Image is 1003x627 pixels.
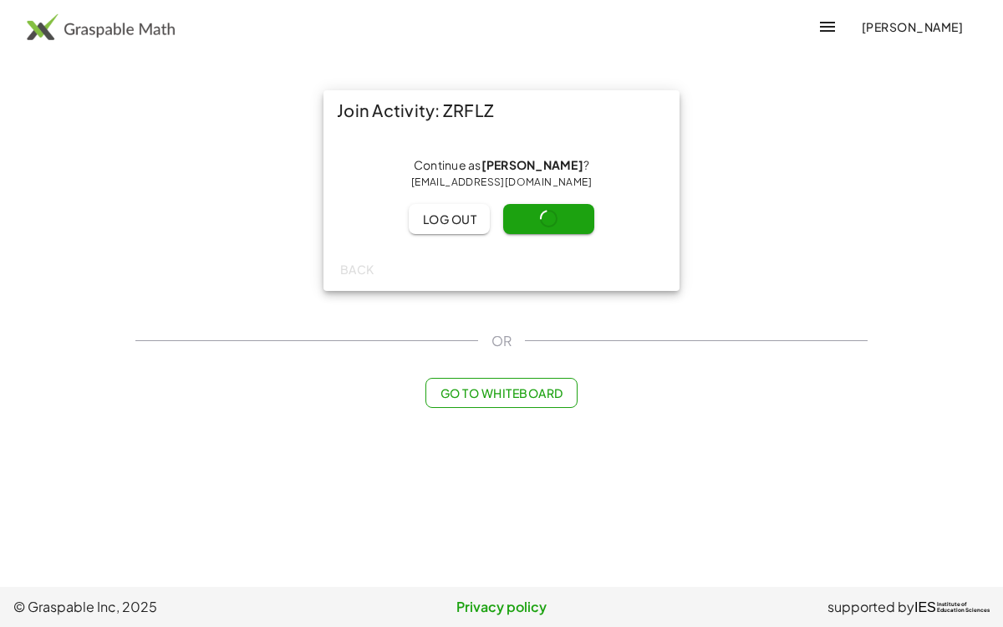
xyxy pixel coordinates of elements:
[13,597,339,617] span: © Graspable Inc, 2025
[848,12,976,42] button: [PERSON_NAME]
[422,212,476,227] span: Log out
[861,19,963,34] span: [PERSON_NAME]
[337,157,666,191] div: Continue as ?
[425,378,577,408] button: Go to Whiteboard
[337,174,666,191] div: [EMAIL_ADDRESS][DOMAIN_NAME]
[914,597,990,617] a: IESInstitute ofEducation Sciences
[409,204,490,234] button: Log out
[440,385,563,400] span: Go to Whiteboard
[937,602,990,614] span: Institute of Education Sciences
[481,157,583,172] strong: [PERSON_NAME]
[827,597,914,617] span: supported by
[323,90,680,130] div: Join Activity: ZRFLZ
[339,597,664,617] a: Privacy policy
[914,599,936,615] span: IES
[491,331,512,351] span: OR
